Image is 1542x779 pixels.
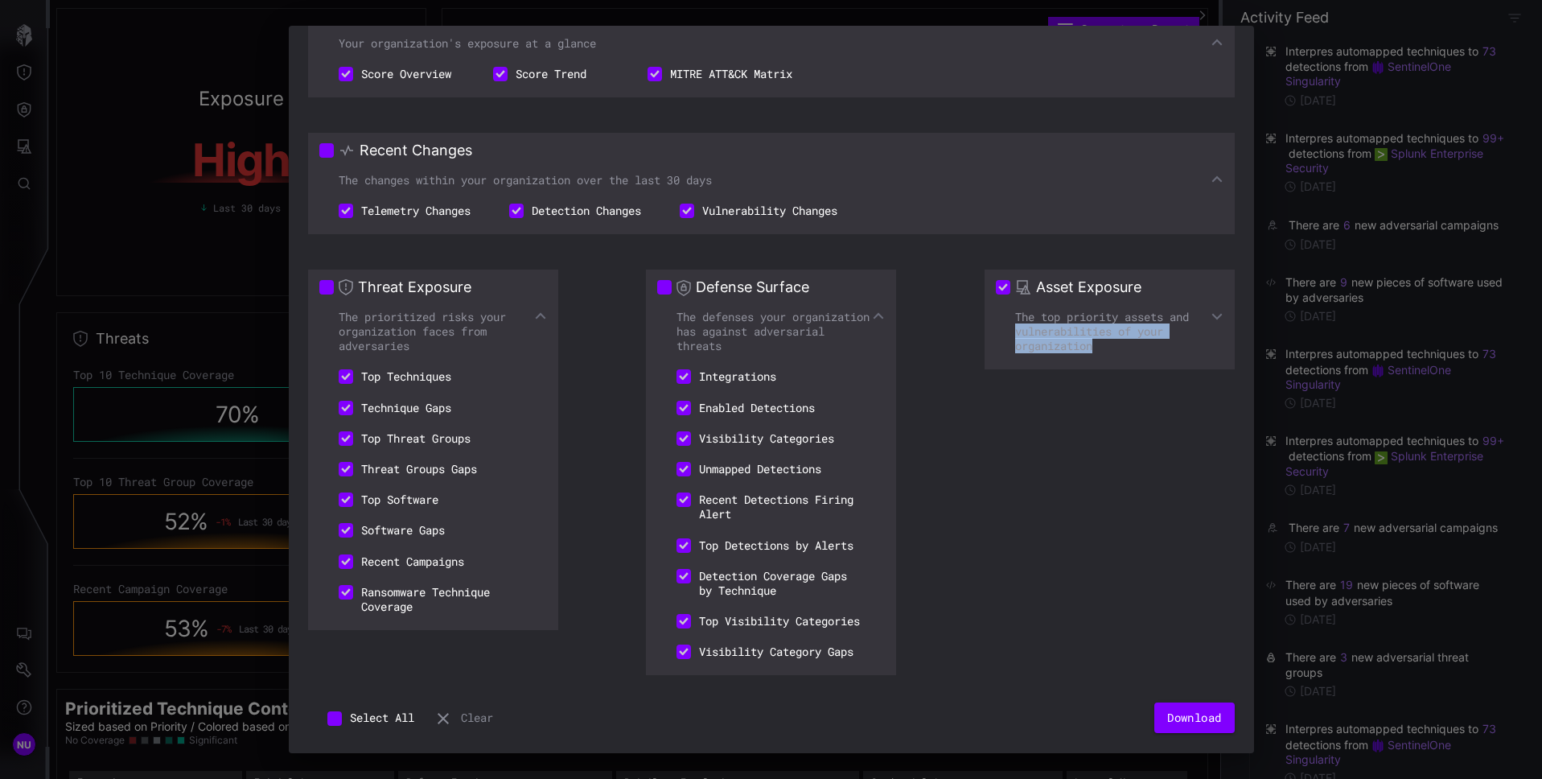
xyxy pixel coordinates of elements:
[657,393,834,423] li: Enabled Detections
[1036,278,1141,297] h3: Asset Exposure
[319,196,490,226] li: Telemetry Changes
[657,637,873,667] li: Visibility Category Gaps
[319,173,1223,188] div: The changes within your organization over the last 30 days
[319,577,547,622] li: Ransomware Technique Coverage
[319,423,490,454] li: Top Threat Groups
[696,278,809,297] h3: Defense Surface
[1154,703,1234,733] button: Download
[319,484,474,515] li: Top Software
[660,196,857,226] li: Vulnerability Changes
[319,310,547,353] div: The prioritized risks your organization faces from adversaries
[657,310,885,353] div: The defenses your organization has against adversarial threats
[360,141,472,160] h3: Recent Changes
[434,703,493,733] button: Clear
[319,361,474,392] li: Top Techniques
[319,36,1223,51] div: Your organization's exposure at a glance
[319,393,474,423] li: Technique Gaps
[657,454,841,484] li: Unmapped Detections
[657,606,879,637] li: Top Visibility Categories
[319,59,474,89] li: Score Overview
[657,530,873,561] li: Top Detections by Alerts
[308,703,434,733] button: Select All
[358,278,471,297] h3: Threat Exposure
[490,196,660,226] li: Detection Changes
[319,515,474,546] li: Software Gaps
[319,546,483,577] li: Recent Campaigns
[657,361,812,392] li: Integrations
[996,310,1223,353] div: The top priority assets and vulnerabilities of your organization
[657,561,885,606] li: Detection Coverage Gaps by Technique
[319,454,496,484] li: Threat Groups Gaps
[657,484,885,530] li: Recent Detections Firing Alert
[474,59,628,89] li: Score Trend
[628,59,812,89] li: MITRE ATT&CK Matrix
[657,423,853,454] li: Visibility Categories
